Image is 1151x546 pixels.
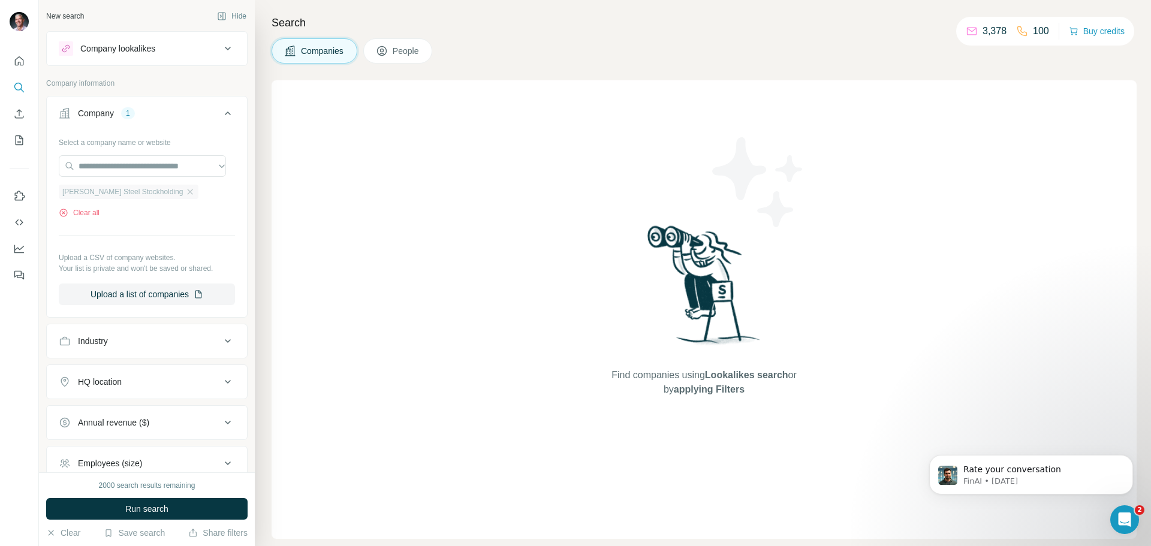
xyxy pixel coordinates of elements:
[188,527,248,539] button: Share filters
[125,503,168,515] span: Run search
[47,327,247,355] button: Industry
[46,11,84,22] div: New search
[704,128,812,236] img: Surfe Illustration - Stars
[59,207,100,218] button: Clear all
[983,24,1007,38] p: 3,378
[1135,505,1144,515] span: 2
[47,99,247,132] button: Company1
[674,384,745,394] span: applying Filters
[10,50,29,72] button: Quick start
[62,186,183,197] span: [PERSON_NAME] Steel Stockholding
[1069,23,1125,40] button: Buy credits
[10,103,29,125] button: Enrich CSV
[47,367,247,396] button: HQ location
[121,108,135,119] div: 1
[80,43,155,55] div: Company lookalikes
[1110,505,1139,534] iframe: Intercom live chat
[46,527,80,539] button: Clear
[10,12,29,31] img: Avatar
[47,408,247,437] button: Annual revenue ($)
[10,264,29,286] button: Feedback
[59,283,235,305] button: Upload a list of companies
[642,222,767,356] img: Surfe Illustration - Woman searching with binoculars
[301,45,345,57] span: Companies
[209,7,255,25] button: Hide
[10,212,29,233] button: Use Surfe API
[911,430,1151,514] iframe: Intercom notifications message
[46,78,248,89] p: Company information
[393,45,420,57] span: People
[10,77,29,98] button: Search
[78,457,142,469] div: Employees (size)
[10,185,29,207] button: Use Surfe on LinkedIn
[99,480,195,491] div: 2000 search results remaining
[47,34,247,63] button: Company lookalikes
[1033,24,1049,38] p: 100
[104,527,165,539] button: Save search
[10,129,29,151] button: My lists
[272,14,1137,31] h4: Search
[78,376,122,388] div: HQ location
[78,335,108,347] div: Industry
[10,238,29,260] button: Dashboard
[59,252,235,263] p: Upload a CSV of company websites.
[78,417,149,429] div: Annual revenue ($)
[59,263,235,274] p: Your list is private and won't be saved or shared.
[705,370,788,380] span: Lookalikes search
[46,498,248,520] button: Run search
[47,449,247,478] button: Employees (size)
[608,368,800,397] span: Find companies using or by
[59,132,235,148] div: Select a company name or website
[78,107,114,119] div: Company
